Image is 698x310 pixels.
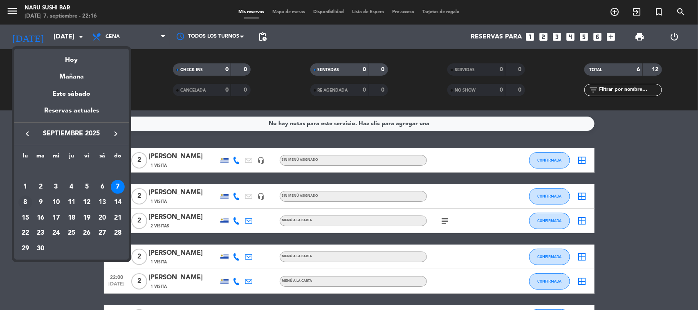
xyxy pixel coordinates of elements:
[33,226,48,241] td: 23 de septiembre de 2025
[65,195,79,209] div: 11
[64,226,79,241] td: 25 de septiembre de 2025
[94,179,110,195] td: 6 de septiembre de 2025
[34,226,47,240] div: 23
[49,226,63,240] div: 24
[49,195,63,209] div: 10
[110,179,126,195] td: 7 de septiembre de 2025
[110,210,126,226] td: 21 de septiembre de 2025
[34,242,47,256] div: 30
[64,151,79,164] th: jueves
[49,211,63,225] div: 17
[108,128,123,139] button: keyboard_arrow_right
[110,226,126,241] td: 28 de septiembre de 2025
[22,129,32,139] i: keyboard_arrow_left
[18,210,33,226] td: 15 de septiembre de 2025
[18,179,33,195] td: 1 de septiembre de 2025
[18,226,32,240] div: 22
[80,180,94,194] div: 5
[18,164,126,180] td: SEP.
[94,195,110,210] td: 13 de septiembre de 2025
[48,210,64,226] td: 17 de septiembre de 2025
[79,226,95,241] td: 26 de septiembre de 2025
[64,195,79,210] td: 11 de septiembre de 2025
[94,210,110,226] td: 20 de septiembre de 2025
[18,242,32,256] div: 29
[111,180,125,194] div: 7
[48,195,64,210] td: 10 de septiembre de 2025
[95,211,109,225] div: 20
[18,195,33,210] td: 8 de septiembre de 2025
[34,211,47,225] div: 16
[33,241,48,256] td: 30 de septiembre de 2025
[110,151,126,164] th: domingo
[34,180,47,194] div: 2
[95,180,109,194] div: 6
[95,226,109,240] div: 27
[79,195,95,210] td: 12 de septiembre de 2025
[18,195,32,209] div: 8
[64,179,79,195] td: 4 de septiembre de 2025
[14,83,129,106] div: Este sábado
[35,128,108,139] span: septiembre 2025
[65,211,79,225] div: 18
[34,195,47,209] div: 9
[33,151,48,164] th: martes
[48,151,64,164] th: miércoles
[110,195,126,210] td: 14 de septiembre de 2025
[80,226,94,240] div: 26
[65,226,79,240] div: 25
[79,179,95,195] td: 5 de septiembre de 2025
[48,226,64,241] td: 24 de septiembre de 2025
[48,179,64,195] td: 3 de septiembre de 2025
[18,151,33,164] th: lunes
[64,210,79,226] td: 18 de septiembre de 2025
[94,151,110,164] th: sábado
[33,195,48,210] td: 9 de septiembre de 2025
[111,211,125,225] div: 21
[65,180,79,194] div: 4
[111,226,125,240] div: 28
[33,179,48,195] td: 2 de septiembre de 2025
[14,65,129,82] div: Mañana
[14,49,129,65] div: Hoy
[14,106,129,122] div: Reservas actuales
[80,195,94,209] div: 12
[80,211,94,225] div: 19
[95,195,109,209] div: 13
[18,211,32,225] div: 15
[18,180,32,194] div: 1
[18,226,33,241] td: 22 de septiembre de 2025
[111,195,125,209] div: 14
[79,210,95,226] td: 19 de septiembre de 2025
[33,210,48,226] td: 16 de septiembre de 2025
[79,151,95,164] th: viernes
[49,180,63,194] div: 3
[20,128,35,139] button: keyboard_arrow_left
[94,226,110,241] td: 27 de septiembre de 2025
[111,129,121,139] i: keyboard_arrow_right
[18,241,33,256] td: 29 de septiembre de 2025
